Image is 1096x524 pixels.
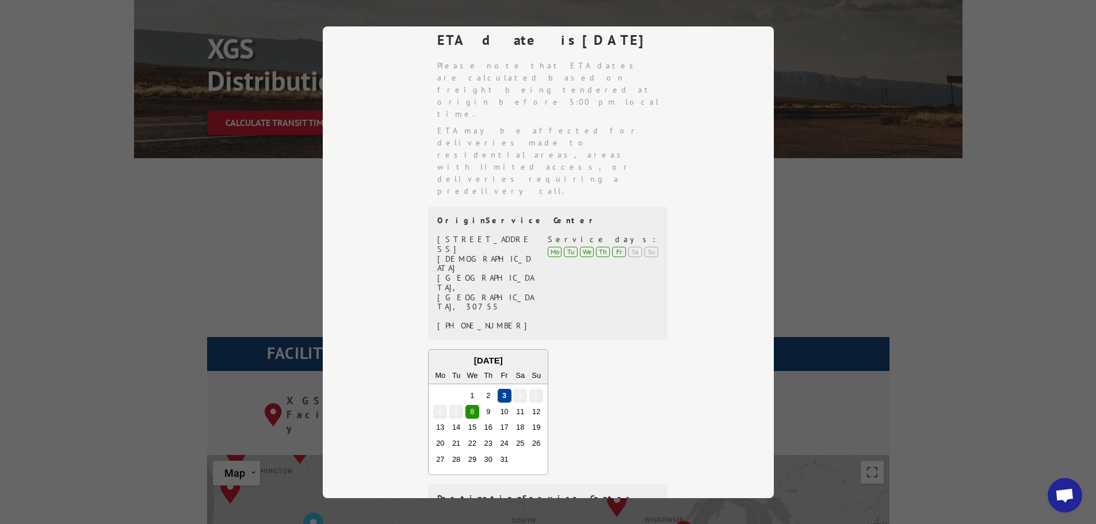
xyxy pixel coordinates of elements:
[465,388,479,402] div: Choose Wednesday, October 1st, 2025
[465,453,479,466] div: Choose Wednesday, October 29th, 2025
[481,404,495,418] div: Choose Thursday, October 9th, 2025
[437,125,669,197] li: ETA may be affected for deliveries made to residential areas, areas with limited access, or deliv...
[513,437,527,450] div: Choose Saturday, October 25th, 2025
[513,420,527,434] div: Choose Saturday, October 18th, 2025
[513,368,527,382] div: Sa
[465,420,479,434] div: Choose Wednesday, October 15th, 2025
[437,234,534,273] div: [STREET_ADDRESS][DEMOGRAPHIC_DATA]
[481,437,495,450] div: Choose Thursday, October 23rd, 2025
[437,60,669,120] li: Please note that ETA dates are calculated based on freight being tendered at origin before 5:00 p...
[437,30,669,51] div: ETA date is
[429,354,548,368] div: [DATE]
[1048,478,1082,512] div: Open chat
[513,404,527,418] div: Choose Saturday, October 11th, 2025
[497,368,511,382] div: Fr
[481,388,495,402] div: Choose Thursday, October 2nd, 2025
[433,404,447,418] div: Choose Monday, October 6th, 2025
[612,246,626,257] div: Fr
[433,437,447,450] div: Choose Monday, October 20th, 2025
[497,388,511,402] div: Choose Friday, October 3rd, 2025
[432,387,544,467] div: month 2025-10
[548,234,658,244] div: Service days:
[644,246,658,257] div: Su
[437,494,658,503] div: Destination Service Center
[497,453,511,466] div: Choose Friday, October 31st, 2025
[497,437,511,450] div: Choose Friday, October 24th, 2025
[437,321,534,331] div: [PHONE_NUMBER]
[433,420,447,434] div: Choose Monday, October 13th, 2025
[497,404,511,418] div: Choose Friday, October 10th, 2025
[628,246,642,257] div: Sa
[529,420,543,434] div: Choose Sunday, October 19th, 2025
[437,273,534,312] div: [GEOGRAPHIC_DATA], [GEOGRAPHIC_DATA], 30755
[465,437,479,450] div: Choose Wednesday, October 22nd, 2025
[513,388,527,402] div: Choose Saturday, October 4th, 2025
[449,404,463,418] div: Choose Tuesday, October 7th, 2025
[529,404,543,418] div: Choose Sunday, October 12th, 2025
[449,437,463,450] div: Choose Tuesday, October 21st, 2025
[582,31,654,49] strong: [DATE]
[449,368,463,382] div: Tu
[449,420,463,434] div: Choose Tuesday, October 14th, 2025
[465,368,479,382] div: We
[529,388,543,402] div: Choose Sunday, October 5th, 2025
[433,368,447,382] div: Mo
[437,216,658,225] div: Origin Service Center
[449,453,463,466] div: Choose Tuesday, October 28th, 2025
[580,246,594,257] div: We
[433,453,447,466] div: Choose Monday, October 27th, 2025
[529,368,543,382] div: Su
[529,437,543,450] div: Choose Sunday, October 26th, 2025
[497,420,511,434] div: Choose Friday, October 17th, 2025
[481,420,495,434] div: Choose Thursday, October 16th, 2025
[564,246,578,257] div: Tu
[596,246,610,257] div: Th
[481,453,495,466] div: Choose Thursday, October 30th, 2025
[481,368,495,382] div: Th
[548,246,562,257] div: Mo
[465,404,479,418] div: Choose Wednesday, October 8th, 2025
